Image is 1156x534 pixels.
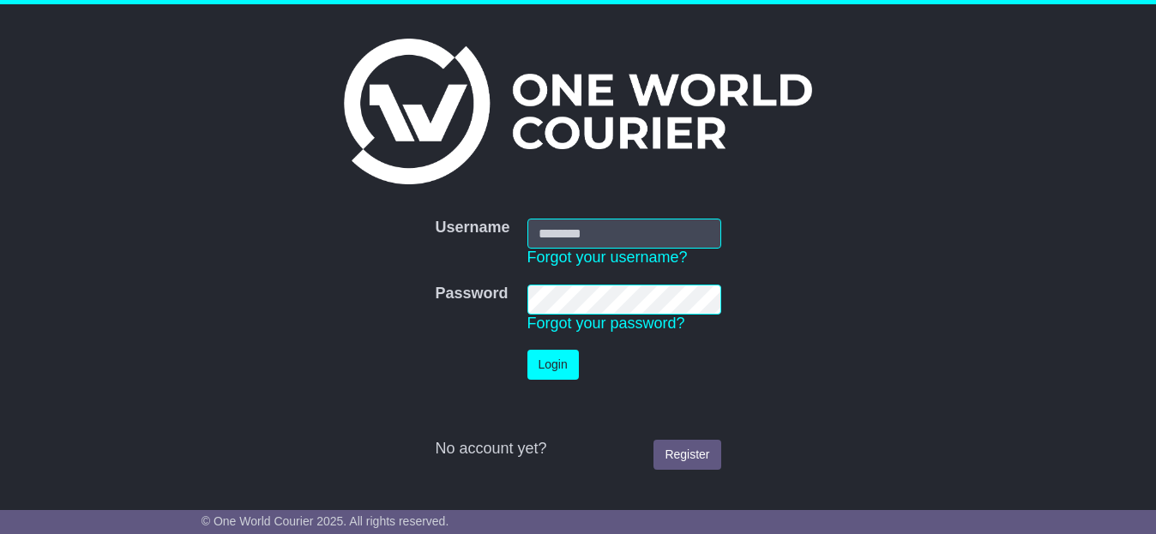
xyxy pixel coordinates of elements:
[527,315,685,332] a: Forgot your password?
[435,219,509,237] label: Username
[653,440,720,470] a: Register
[202,514,449,528] span: © One World Courier 2025. All rights reserved.
[435,440,720,459] div: No account yet?
[527,249,688,266] a: Forgot your username?
[435,285,508,303] label: Password
[527,350,579,380] button: Login
[344,39,812,184] img: One World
